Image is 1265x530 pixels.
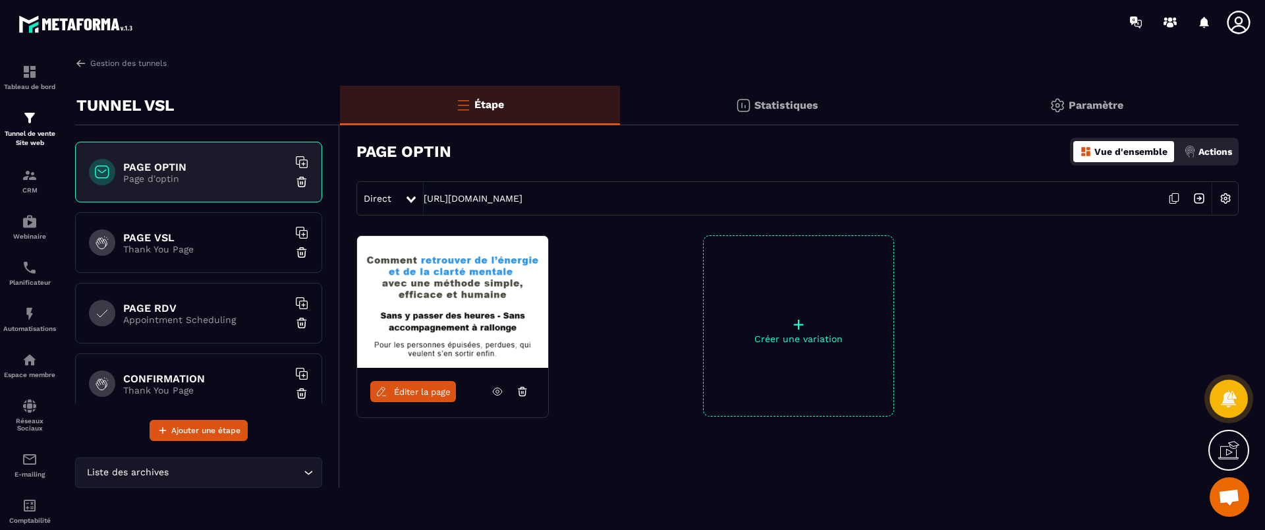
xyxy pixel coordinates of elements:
[123,372,288,385] h6: CONFIRMATION
[3,279,56,286] p: Planificateur
[370,381,456,402] a: Éditer la page
[22,214,38,229] img: automations
[3,54,56,100] a: formationformationTableau de bord
[295,387,308,400] img: trash
[424,193,522,204] a: [URL][DOMAIN_NAME]
[22,452,38,467] img: email
[3,187,56,194] p: CRM
[3,83,56,90] p: Tableau de bord
[295,175,308,189] img: trash
[1210,477,1249,517] div: Ouvrir le chat
[3,325,56,332] p: Automatisations
[1184,146,1196,158] img: actions.d6e523a2.png
[3,250,56,296] a: schedulerschedulerPlanificateur
[3,233,56,240] p: Webinaire
[704,315,893,334] p: +
[76,92,174,119] p: TUNNEL VSL
[75,57,87,69] img: arrow
[3,296,56,342] a: automationsautomationsAutomatisations
[3,100,56,158] a: formationformationTunnel de vente Site web
[1069,99,1123,111] p: Paramètre
[356,142,451,161] h3: PAGE OPTIN
[3,371,56,378] p: Espace membre
[84,465,171,480] span: Liste des archives
[123,161,288,173] h6: PAGE OPTIN
[22,260,38,276] img: scheduler
[3,471,56,478] p: E-mailing
[3,158,56,204] a: formationformationCRM
[123,385,288,396] p: Thank You Page
[123,173,288,184] p: Page d'optin
[123,231,288,244] h6: PAGE VSL
[3,442,56,488] a: emailemailE-mailing
[735,98,751,113] img: stats.20deebd0.svg
[123,314,288,325] p: Appointment Scheduling
[3,388,56,442] a: social-networksocial-networkRéseaux Sociaux
[704,334,893,344] p: Créer une variation
[1198,146,1232,157] p: Actions
[22,306,38,322] img: automations
[22,167,38,183] img: formation
[22,398,38,414] img: social-network
[1213,186,1238,211] img: setting-w.858f3a88.svg
[150,420,248,441] button: Ajouter une étape
[394,387,451,397] span: Éditer la page
[3,417,56,432] p: Réseaux Sociaux
[754,99,818,111] p: Statistiques
[18,12,137,36] img: logo
[364,193,391,204] span: Direct
[22,64,38,80] img: formation
[22,110,38,126] img: formation
[3,129,56,148] p: Tunnel de vente Site web
[171,424,240,437] span: Ajouter une étape
[171,465,300,480] input: Search for option
[1094,146,1167,157] p: Vue d'ensemble
[295,316,308,330] img: trash
[75,457,322,488] div: Search for option
[1187,186,1212,211] img: arrow-next.bcc2205e.svg
[455,97,471,113] img: bars-o.4a397970.svg
[75,57,167,69] a: Gestion des tunnels
[357,236,548,368] img: image
[474,98,504,111] p: Étape
[3,204,56,250] a: automationsautomationsWebinaire
[123,244,288,254] p: Thank You Page
[3,517,56,524] p: Comptabilité
[22,498,38,514] img: accountant
[295,246,308,259] img: trash
[1050,98,1065,113] img: setting-gr.5f69749f.svg
[1080,146,1092,158] img: dashboard-orange.40269519.svg
[22,352,38,368] img: automations
[123,302,288,314] h6: PAGE RDV
[3,342,56,388] a: automationsautomationsEspace membre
